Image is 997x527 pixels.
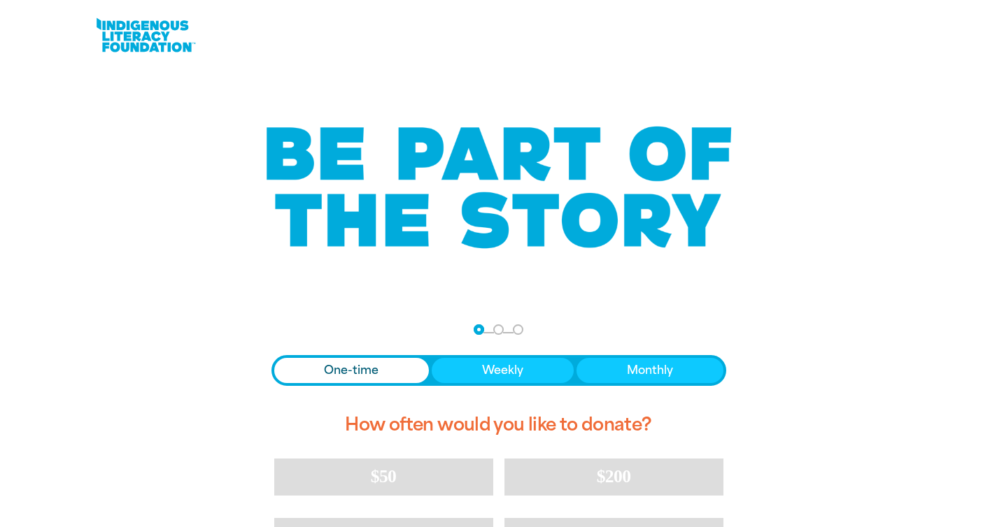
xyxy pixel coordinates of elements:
[271,355,726,386] div: Donation frequency
[597,466,631,486] span: $200
[274,459,493,495] button: $50
[371,466,396,486] span: $50
[432,358,574,383] button: Weekly
[254,99,744,277] img: Be part of the story
[504,459,723,495] button: $200
[274,358,430,383] button: One-time
[271,403,726,447] h2: How often would you like to donate?
[513,324,523,335] button: Navigate to step 3 of 3 to enter your payment details
[627,362,673,379] span: Monthly
[493,324,504,335] button: Navigate to step 2 of 3 to enter your details
[577,358,723,383] button: Monthly
[474,324,484,335] button: Navigate to step 1 of 3 to enter your donation amount
[482,362,523,379] span: Weekly
[324,362,379,379] span: One-time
